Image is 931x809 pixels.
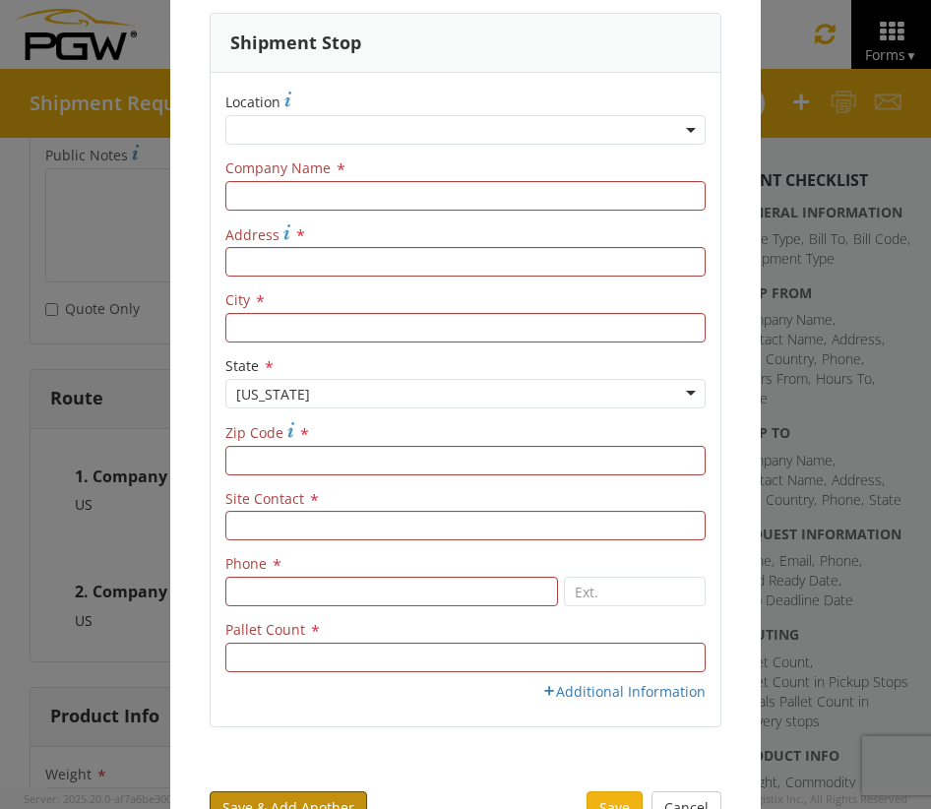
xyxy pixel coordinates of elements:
span: Zip Code [225,423,283,442]
h3: Shipment Stop [230,33,361,53]
span: Phone [225,555,267,574]
span: Address [225,225,279,244]
span: Pallet Count [225,620,305,639]
span: City [225,290,250,309]
input: Ext. [564,577,706,606]
div: [US_STATE] [236,385,310,404]
a: Additional Information [542,682,706,701]
span: State [225,356,259,375]
span: Company Name [225,158,331,177]
span: Location [225,93,280,111]
span: Site Contact [225,489,304,508]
